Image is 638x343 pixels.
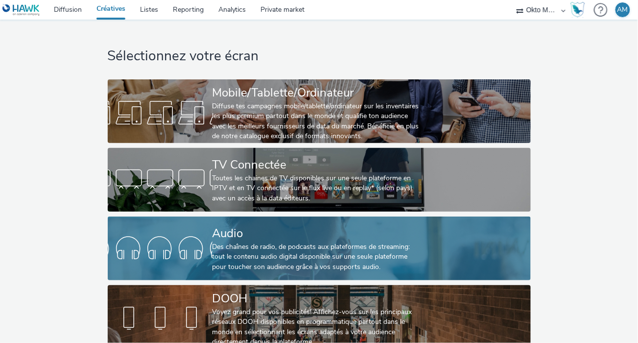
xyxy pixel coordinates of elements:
div: AM [617,2,628,17]
a: Mobile/Tablette/OrdinateurDiffuse tes campagnes mobile/tablette/ordinateur sur les inventaires le... [108,79,531,143]
div: Toutes les chaines de TV disponibles sur une seule plateforme en IPTV et en TV connectée sur le f... [213,173,422,203]
img: Hawk Academy [570,2,585,18]
img: undefined Logo [2,4,40,16]
div: Des chaînes de radio, de podcasts aux plateformes de streaming: tout le contenu audio digital dis... [213,242,422,272]
div: Diffuse tes campagnes mobile/tablette/ordinateur sur les inventaires les plus premium partout dan... [213,101,422,142]
a: AudioDes chaînes de radio, de podcasts aux plateformes de streaming: tout le contenu audio digita... [108,217,531,280]
div: TV Connectée [213,156,422,173]
a: TV ConnectéeToutes les chaines de TV disponibles sur une seule plateforme en IPTV et en TV connec... [108,148,531,212]
h1: Sélectionnez votre écran [108,47,531,66]
div: DOOH [213,290,422,307]
a: Hawk Academy [570,2,589,18]
div: Mobile/Tablette/Ordinateur [213,84,422,101]
div: Audio [213,225,422,242]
